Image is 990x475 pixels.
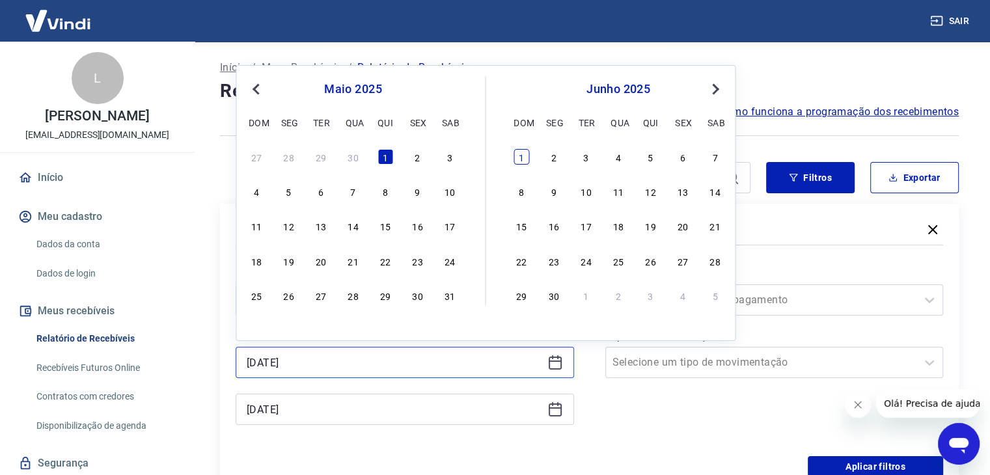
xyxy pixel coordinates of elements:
div: Choose sexta-feira, 13 de junho de 2025 [675,183,691,199]
div: Choose terça-feira, 29 de abril de 2025 [313,149,329,165]
div: Choose sábado, 7 de junho de 2025 [708,149,723,165]
button: Filtros [766,162,855,193]
div: Choose quarta-feira, 28 de maio de 2025 [345,288,361,303]
div: Choose domingo, 29 de junho de 2025 [514,288,529,303]
div: seg [281,115,297,130]
div: Choose segunda-feira, 12 de maio de 2025 [281,218,297,234]
a: Relatório de Recebíveis [31,325,179,352]
div: Choose terça-feira, 1 de julho de 2025 [578,288,594,303]
iframe: Botão para abrir a janela de mensagens [938,423,980,465]
div: Choose quinta-feira, 22 de maio de 2025 [378,253,393,269]
div: Choose sábado, 3 de maio de 2025 [442,149,458,165]
div: Choose sábado, 10 de maio de 2025 [442,183,458,199]
p: / [348,60,352,75]
a: Contratos com credores [31,383,179,410]
div: qua [345,115,361,130]
div: Choose domingo, 11 de maio de 2025 [249,218,264,234]
a: Recebíveis Futuros Online [31,355,179,381]
div: Choose quarta-feira, 7 de maio de 2025 [345,183,361,199]
label: Tipo de Movimentação [608,329,941,344]
div: Choose quinta-feira, 29 de maio de 2025 [378,288,393,303]
div: Choose segunda-feira, 19 de maio de 2025 [281,253,297,269]
div: month 2025-05 [247,147,459,305]
div: Choose terça-feira, 20 de maio de 2025 [313,253,329,269]
button: Sair [928,9,974,33]
p: [EMAIL_ADDRESS][DOMAIN_NAME] [25,128,169,142]
div: Choose quinta-feira, 15 de maio de 2025 [378,218,393,234]
div: qui [643,115,659,130]
div: Choose domingo, 25 de maio de 2025 [249,288,264,303]
input: Data inicial [247,353,542,372]
button: Previous Month [248,81,264,97]
div: Choose sexta-feira, 4 de julho de 2025 [675,288,691,303]
div: Choose segunda-feira, 23 de junho de 2025 [546,253,562,269]
div: Choose segunda-feira, 2 de junho de 2025 [546,149,562,165]
div: Choose sábado, 21 de junho de 2025 [708,218,723,234]
img: Vindi [16,1,100,40]
div: Choose terça-feira, 17 de junho de 2025 [578,218,594,234]
div: Choose quinta-feira, 12 de junho de 2025 [643,183,659,199]
div: ter [578,115,594,130]
div: Choose sexta-feira, 23 de maio de 2025 [409,253,425,269]
div: Choose sexta-feira, 2 de maio de 2025 [409,149,425,165]
div: Choose sexta-feira, 20 de junho de 2025 [675,218,691,234]
a: Meus Recebíveis [262,60,342,75]
div: Choose quarta-feira, 25 de junho de 2025 [611,253,626,269]
button: Next Month [708,81,723,97]
div: Choose sábado, 17 de maio de 2025 [442,218,458,234]
label: Forma de Pagamento [608,266,941,282]
div: Choose segunda-feira, 9 de junho de 2025 [546,183,562,199]
input: Data final [247,400,542,419]
div: Choose quinta-feira, 1 de maio de 2025 [378,149,393,165]
div: sex [409,115,425,130]
div: Choose domingo, 1 de junho de 2025 [514,149,529,165]
div: Choose segunda-feira, 28 de abril de 2025 [281,149,297,165]
div: Choose terça-feira, 3 de junho de 2025 [578,149,594,165]
div: Choose domingo, 4 de maio de 2025 [249,183,264,199]
div: dom [514,115,529,130]
div: Choose sexta-feira, 27 de junho de 2025 [675,253,691,269]
div: Choose quarta-feira, 11 de junho de 2025 [611,183,626,199]
div: Choose domingo, 27 de abril de 2025 [249,149,264,165]
div: Choose sábado, 24 de maio de 2025 [442,253,458,269]
h4: Relatório de Recebíveis [220,78,959,104]
p: Início [220,60,246,75]
div: L [72,52,124,104]
div: Choose terça-feira, 13 de maio de 2025 [313,218,329,234]
div: sab [442,115,458,130]
button: Meus recebíveis [16,297,179,325]
div: Choose domingo, 15 de junho de 2025 [514,218,529,234]
div: Choose quinta-feira, 5 de junho de 2025 [643,149,659,165]
a: Dados da conta [31,231,179,258]
div: dom [249,115,264,130]
div: Choose sexta-feira, 9 de maio de 2025 [409,183,425,199]
div: Choose quarta-feira, 18 de junho de 2025 [611,218,626,234]
div: Choose quarta-feira, 14 de maio de 2025 [345,218,361,234]
iframe: Fechar mensagem [845,392,871,418]
p: / [251,60,256,75]
div: month 2025-06 [512,147,725,305]
div: ter [313,115,329,130]
div: Choose terça-feira, 10 de junho de 2025 [578,183,594,199]
div: Choose sábado, 5 de julho de 2025 [708,288,723,303]
div: Choose sábado, 14 de junho de 2025 [708,183,723,199]
button: Exportar [870,162,959,193]
div: Choose sábado, 28 de junho de 2025 [708,253,723,269]
iframe: Mensagem da empresa [876,389,980,418]
p: Relatório de Recebíveis [357,60,469,75]
div: Choose segunda-feira, 26 de maio de 2025 [281,288,297,303]
div: Choose quinta-feira, 3 de julho de 2025 [643,288,659,303]
div: Choose domingo, 18 de maio de 2025 [249,253,264,269]
button: Meu cadastro [16,202,179,231]
span: Olá! Precisa de ajuda? [8,9,109,20]
div: Choose sexta-feira, 6 de junho de 2025 [675,149,691,165]
div: Choose segunda-feira, 16 de junho de 2025 [546,218,562,234]
div: qui [378,115,393,130]
div: Choose domingo, 8 de junho de 2025 [514,183,529,199]
div: Choose terça-feira, 24 de junho de 2025 [578,253,594,269]
div: Choose quarta-feira, 30 de abril de 2025 [345,149,361,165]
div: Choose quarta-feira, 21 de maio de 2025 [345,253,361,269]
a: Início [16,163,179,192]
span: Saiba como funciona a programação dos recebimentos [690,104,959,120]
